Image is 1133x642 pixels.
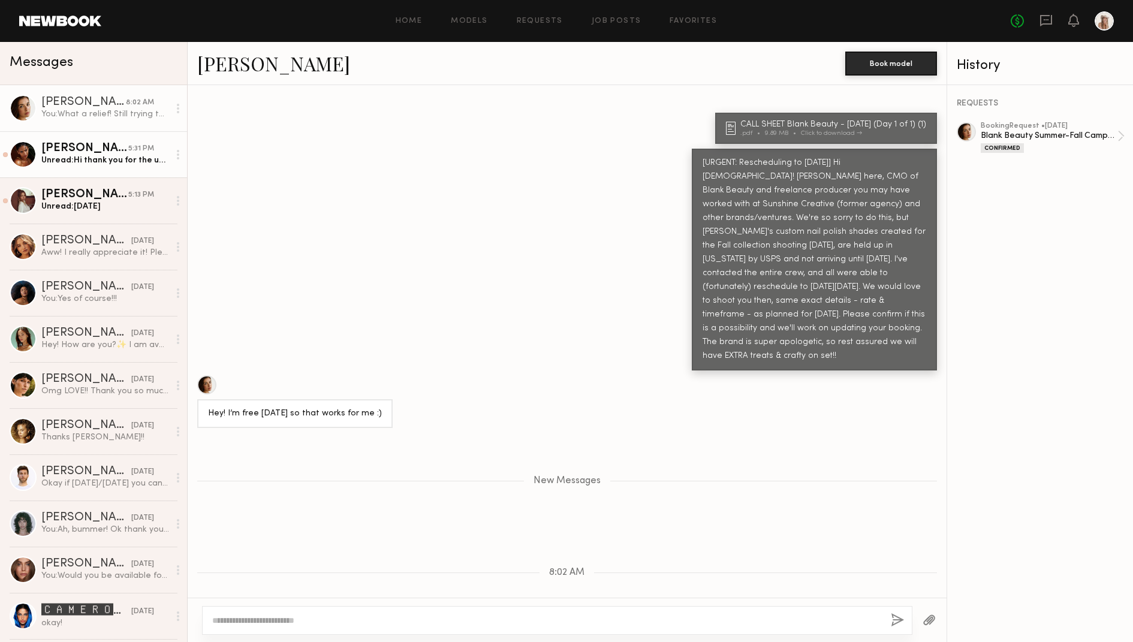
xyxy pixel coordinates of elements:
[451,17,487,25] a: Models
[534,476,601,486] span: New Messages
[208,407,382,421] div: Hey! I’m free [DATE] so that works for me :)
[703,156,926,363] div: [URGENT: Rescheduling to [DATE]] Hi [DEMOGRAPHIC_DATA]! [PERSON_NAME] here, CMO of Blank Beauty a...
[41,603,131,617] div: 🅲🅰🅼🅴🆁🅾🅽 🆂.
[41,570,169,581] div: You: Would you be available for a 1h shoot with a nail polish brand on Weds 7/23?
[41,155,169,166] div: Unread: Hi thank you for the update that’s fine and works for me
[131,466,154,478] div: [DATE]
[957,100,1125,108] div: REQUESTS
[131,374,154,385] div: [DATE]
[801,130,862,137] div: Click to download
[41,466,131,478] div: [PERSON_NAME]
[131,236,154,247] div: [DATE]
[517,17,563,25] a: Requests
[10,56,73,70] span: Messages
[41,339,169,351] div: Hey! How are you?✨ I am available! My rate is 110 an hour, so 220 :)
[41,97,126,108] div: [PERSON_NAME]
[670,17,717,25] a: Favorites
[41,235,131,247] div: [PERSON_NAME]
[41,512,131,524] div: [PERSON_NAME]
[131,559,154,570] div: [DATE]
[41,327,131,339] div: [PERSON_NAME]
[765,130,801,137] div: 9.89 MB
[131,328,154,339] div: [DATE]
[726,120,930,137] a: CALL SHEET Blank Beauty - [DATE] (Day 1 of 1) (1).pdf9.89 MBClick to download
[41,478,169,489] div: Okay if [DATE]/[DATE] you can leave it somewhere I can grab it that would be appreciated👌🏻
[197,50,350,76] a: [PERSON_NAME]
[740,130,765,137] div: .pdf
[981,130,1117,141] div: Blank Beauty Summer-Fall Campaign (Nail Polish)
[131,282,154,293] div: [DATE]
[131,513,154,524] div: [DATE]
[981,143,1024,153] div: Confirmed
[549,568,584,578] span: 8:02 AM
[41,617,169,629] div: okay!
[126,97,154,108] div: 8:02 AM
[41,558,131,570] div: [PERSON_NAME]
[41,281,131,293] div: [PERSON_NAME]
[41,373,131,385] div: [PERSON_NAME]
[41,385,169,397] div: Omg LOVE!! Thank you so much!! xx
[981,122,1117,130] div: booking Request • [DATE]
[396,17,423,25] a: Home
[41,201,169,212] div: Unread: [DATE]
[41,143,128,155] div: [PERSON_NAME]
[41,432,169,443] div: Thanks [PERSON_NAME]!!
[131,606,154,617] div: [DATE]
[845,52,937,76] button: Book model
[740,120,930,129] div: CALL SHEET Blank Beauty - [DATE] (Day 1 of 1) (1)
[41,293,169,305] div: You: Yes of course!!!
[41,189,128,201] div: [PERSON_NAME]
[592,17,641,25] a: Job Posts
[131,420,154,432] div: [DATE]
[981,122,1125,153] a: bookingRequest •[DATE]Blank Beauty Summer-Fall Campaign (Nail Polish)Confirmed
[41,420,131,432] div: [PERSON_NAME]
[845,58,937,68] a: Book model
[41,108,169,120] div: You: What a relief! Still trying to figure out how to update the job request on our end - NB not ...
[128,189,154,201] div: 5:13 PM
[957,59,1125,73] div: History
[41,524,169,535] div: You: Ah, bummer! Ok thank you for letting us know.
[128,143,154,155] div: 5:31 PM
[41,247,169,258] div: Aww! I really appreciate it! Please reach out again! 🩷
